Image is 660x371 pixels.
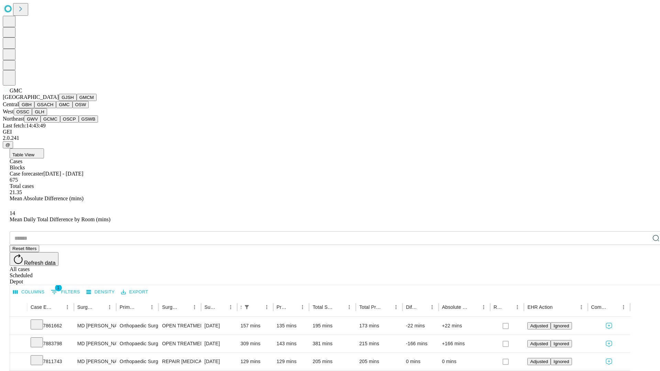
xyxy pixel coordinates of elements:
div: Orthopaedic Surgery [120,335,155,352]
button: Adjusted [527,358,551,365]
button: Sort [53,302,63,312]
button: Sort [609,302,619,312]
span: Refresh data [24,260,56,266]
button: Reset filters [10,245,39,252]
button: Sort [95,302,105,312]
button: Density [85,287,117,297]
span: Ignored [553,341,569,346]
button: Menu [479,302,488,312]
div: Total Predicted Duration [359,304,381,310]
div: 143 mins [277,335,306,352]
button: Sort [418,302,427,312]
span: Northeast [3,116,24,122]
button: Sort [252,302,262,312]
div: 7883798 [31,335,70,352]
div: REPAIR [MEDICAL_DATA] [MEDICAL_DATA] [MEDICAL_DATA] [162,353,197,370]
button: Refresh data [10,252,58,266]
div: 173 mins [359,317,399,335]
button: Expand [13,338,24,350]
button: OSW [73,101,89,108]
button: Menu [513,302,522,312]
div: Surgery Date [205,304,216,310]
button: Menu [147,302,157,312]
span: GMC [10,88,22,93]
div: -22 mins [406,317,435,335]
div: Difference [406,304,417,310]
span: Mean Daily Total Difference by Room (mins) [10,216,110,222]
div: Surgeon Name [77,304,95,310]
button: Sort [288,302,298,312]
button: Export [119,287,150,297]
div: MD [PERSON_NAME] [PERSON_NAME] [77,317,113,335]
div: Resolved in EHR [494,304,503,310]
button: Sort [503,302,513,312]
div: OPEN TREATMENT [MEDICAL_DATA] INTERMEDULLARY ROD [162,335,197,352]
div: +166 mins [442,335,487,352]
button: GLH [32,108,47,115]
button: GSWB [79,115,98,123]
span: 21.35 [10,189,22,195]
div: 2.0.241 [3,135,657,141]
div: Total Scheduled Duration [312,304,334,310]
div: 0 mins [406,353,435,370]
div: -166 mins [406,335,435,352]
button: Expand [13,320,24,332]
button: Sort [216,302,226,312]
button: Menu [391,302,401,312]
div: [DATE] [205,353,234,370]
span: 1 [55,284,62,291]
span: Ignored [553,359,569,364]
div: 205 mins [312,353,352,370]
div: Surgery Name [162,304,179,310]
button: Menu [576,302,586,312]
div: OPEN TREATMENT PROXIMAL [MEDICAL_DATA] BICONDYLAR [162,317,197,335]
button: Menu [619,302,628,312]
button: Menu [262,302,272,312]
button: Sort [382,302,391,312]
button: Adjusted [527,340,551,347]
button: OSCP [60,115,79,123]
div: 129 mins [241,353,270,370]
button: Table View [10,148,44,158]
div: MD [PERSON_NAME] [PERSON_NAME] [77,353,113,370]
span: [GEOGRAPHIC_DATA] [3,94,59,100]
span: Adjusted [530,341,548,346]
div: 381 mins [312,335,352,352]
div: Orthopaedic Surgery [120,353,155,370]
div: 7861662 [31,317,70,335]
button: Menu [427,302,437,312]
button: Menu [298,302,307,312]
button: Sort [180,302,190,312]
button: GWV [24,115,41,123]
span: Last fetch: 14:43:49 [3,123,46,128]
div: Absolute Difference [442,304,469,310]
div: 0 mins [442,353,487,370]
button: Select columns [11,287,46,297]
div: 195 mins [312,317,352,335]
div: EHR Action [527,304,552,310]
button: Menu [226,302,235,312]
span: [DATE] - [DATE] [43,171,83,177]
button: GSACH [34,101,56,108]
div: Predicted In Room Duration [277,304,288,310]
div: MD [PERSON_NAME] [PERSON_NAME] [77,335,113,352]
div: Case Epic Id [31,304,52,310]
button: @ [3,141,13,148]
button: Show filters [49,286,82,297]
button: Menu [105,302,114,312]
div: [DATE] [205,335,234,352]
button: GMC [56,101,72,108]
button: Sort [553,302,563,312]
div: Orthopaedic Surgery [120,317,155,335]
div: 7811743 [31,353,70,370]
button: GJSH [59,94,77,101]
div: [DATE] [205,317,234,335]
button: Sort [335,302,344,312]
div: Comments [591,304,608,310]
button: GBH [19,101,34,108]
button: Sort [137,302,147,312]
button: Expand [13,356,24,368]
div: 129 mins [277,353,306,370]
span: Ignored [553,323,569,328]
